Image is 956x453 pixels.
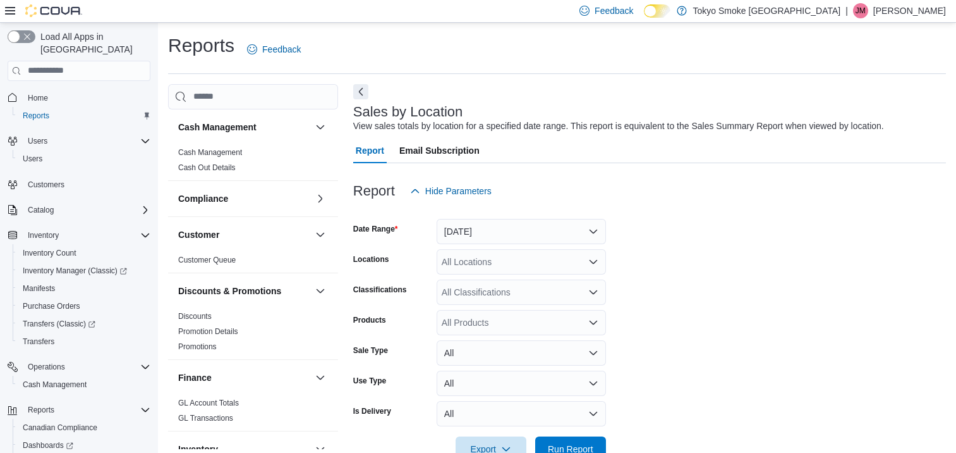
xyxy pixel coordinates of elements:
button: Finance [313,370,328,385]
button: All [437,340,606,366]
h1: Reports [168,33,234,58]
p: [PERSON_NAME] [873,3,946,18]
p: Tokyo Smoke [GEOGRAPHIC_DATA] [693,3,841,18]
a: Transfers (Classic) [18,316,100,332]
button: Reports [3,401,155,419]
label: Products [353,315,386,325]
button: Users [13,150,155,168]
button: Reports [13,107,155,125]
span: Discounts [178,311,212,321]
a: Inventory Count [18,245,82,261]
button: Catalog [3,201,155,219]
button: Purchase Orders [13,297,155,315]
span: Inventory Manager (Classic) [23,266,127,276]
span: Customers [23,177,150,192]
span: GL Account Totals [178,398,239,408]
button: Users [23,133,52,149]
a: Inventory Manager (Classic) [13,262,155,280]
button: Compliance [313,191,328,206]
button: All [437,371,606,396]
a: Promotions [178,342,217,351]
a: Cash Management [178,148,242,157]
span: Dashboards [18,438,150,453]
button: Open list of options [588,257,598,267]
h3: Sales by Location [353,104,463,120]
button: All [437,401,606,426]
span: Home [28,93,48,103]
div: Customer [168,252,338,273]
span: Cash Management [18,377,150,392]
a: Home [23,90,53,106]
span: Load All Apps in [GEOGRAPHIC_DATA] [35,30,150,56]
span: Feedback [595,4,633,17]
h3: Cash Management [178,121,257,133]
span: Cash Management [23,380,87,390]
h3: Customer [178,228,219,241]
label: Sale Type [353,345,388,356]
button: Next [353,84,368,99]
span: Cash Management [178,147,242,158]
span: Catalog [23,202,150,218]
span: Catalog [28,205,54,215]
div: Jordan McKay [853,3,868,18]
span: Promotions [178,342,217,352]
button: Customers [3,175,155,194]
a: Transfers (Classic) [13,315,155,333]
button: Users [3,132,155,150]
span: GL Transactions [178,413,233,423]
a: Transfers [18,334,59,349]
label: Use Type [353,376,386,386]
button: Operations [23,359,70,375]
span: Inventory [23,228,150,243]
button: Catalog [23,202,59,218]
span: JM [856,3,866,18]
span: Users [23,154,42,164]
span: Feedback [262,43,301,56]
div: Discounts & Promotions [168,309,338,359]
h3: Report [353,183,395,199]
span: Transfers (Classic) [18,316,150,332]
span: Inventory Count [23,248,76,258]
span: Purchase Orders [18,299,150,314]
a: Cash Out Details [178,163,236,172]
button: Inventory [23,228,64,243]
span: Users [28,136,47,146]
button: Inventory [3,226,155,244]
button: Compliance [178,192,310,205]
span: Customers [28,180,64,190]
span: Reports [23,402,150,418]
a: Purchase Orders [18,299,85,314]
button: Discounts & Promotions [313,283,328,299]
span: Users [23,133,150,149]
a: Canadian Compliance [18,420,102,435]
h3: Compliance [178,192,228,205]
span: Inventory [28,230,59,240]
button: [DATE] [437,219,606,244]
span: Reports [18,108,150,123]
a: Feedback [242,37,306,62]
h3: Discounts & Promotions [178,285,281,297]
span: Operations [28,362,65,372]
button: Customer [178,228,310,241]
a: Inventory Manager (Classic) [18,263,132,278]
label: Classifications [353,285,407,295]
span: Inventory Count [18,245,150,261]
button: Open list of options [588,318,598,328]
a: Promotion Details [178,327,238,336]
span: Reports [23,111,49,121]
span: Dashboards [23,440,73,450]
span: Reports [28,405,54,415]
button: Canadian Compliance [13,419,155,437]
span: Customer Queue [178,255,236,265]
a: Customer Queue [178,256,236,264]
a: Customers [23,177,70,192]
button: Discounts & Promotions [178,285,310,297]
button: Cash Management [13,376,155,394]
span: Email Subscription [399,138,480,163]
button: Inventory Count [13,244,155,262]
span: Transfers [18,334,150,349]
span: Canadian Compliance [18,420,150,435]
button: Finance [178,371,310,384]
img: Cova [25,4,82,17]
